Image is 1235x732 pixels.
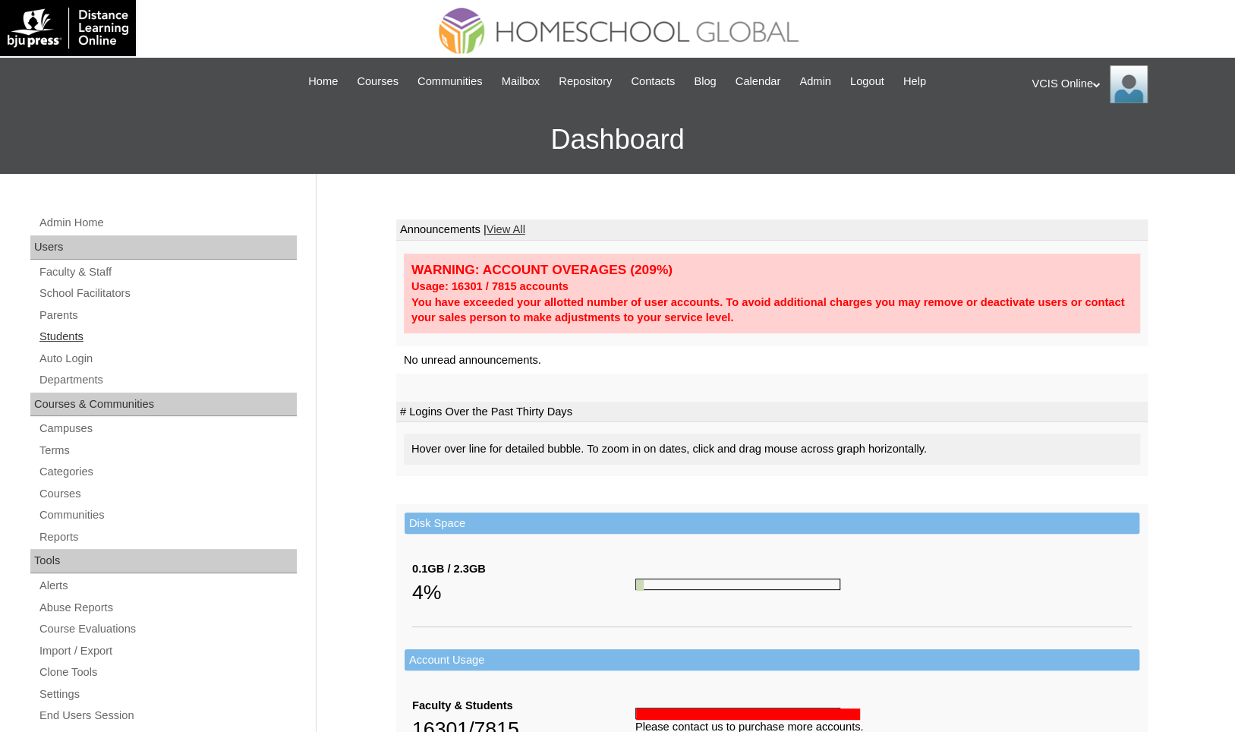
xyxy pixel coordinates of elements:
[396,402,1148,423] td: # Logins Over the Past Thirty Days
[502,73,540,90] span: Mailbox
[38,576,297,595] a: Alerts
[38,620,297,639] a: Course Evaluations
[30,235,297,260] div: Users
[396,346,1148,374] td: No unread announcements.
[559,73,612,90] span: Repository
[850,73,884,90] span: Logout
[8,106,1227,174] h3: Dashboard
[38,642,297,661] a: Import / Export
[38,306,297,325] a: Parents
[411,295,1133,326] div: You have exceeded your allotted number of user accounts. To avoid additional charges you may remo...
[38,213,297,232] a: Admin Home
[903,73,926,90] span: Help
[792,73,839,90] a: Admin
[301,73,345,90] a: Home
[38,663,297,682] a: Clone Tools
[799,73,831,90] span: Admin
[411,280,569,292] strong: Usage: 16301 / 7815 accounts
[38,284,297,303] a: School Facilitators
[38,263,297,282] a: Faculty & Staff
[411,261,1133,279] div: WARNING: ACCOUNT OVERAGES (209%)
[8,8,128,49] img: logo-white.png
[1110,65,1148,103] img: VCIS Online Admin
[30,549,297,573] div: Tools
[412,577,635,607] div: 4%
[412,561,635,577] div: 0.1GB / 2.3GB
[551,73,619,90] a: Repository
[623,73,682,90] a: Contacts
[487,223,525,235] a: View All
[694,73,716,90] span: Blog
[405,649,1139,671] td: Account Usage
[38,327,297,346] a: Students
[404,434,1140,465] div: Hover over line for detailed bubble. To zoom in on dates, click and drag mouse across graph horiz...
[736,73,780,90] span: Calendar
[30,393,297,417] div: Courses & Communities
[631,73,675,90] span: Contacts
[38,441,297,460] a: Terms
[38,371,297,390] a: Departments
[38,419,297,438] a: Campuses
[38,685,297,704] a: Settings
[494,73,548,90] a: Mailbox
[843,73,892,90] a: Logout
[349,73,406,90] a: Courses
[686,73,723,90] a: Blog
[38,706,297,725] a: End Users Session
[728,73,788,90] a: Calendar
[308,73,338,90] span: Home
[417,73,483,90] span: Communities
[357,73,399,90] span: Courses
[1032,65,1220,103] div: VCIS Online
[896,73,934,90] a: Help
[38,484,297,503] a: Courses
[38,349,297,368] a: Auto Login
[396,219,1148,241] td: Announcements |
[38,528,297,547] a: Reports
[405,513,1139,535] td: Disk Space
[38,506,297,525] a: Communities
[38,598,297,617] a: Abuse Reports
[412,698,635,714] div: Faculty & Students
[410,73,490,90] a: Communities
[38,462,297,481] a: Categories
